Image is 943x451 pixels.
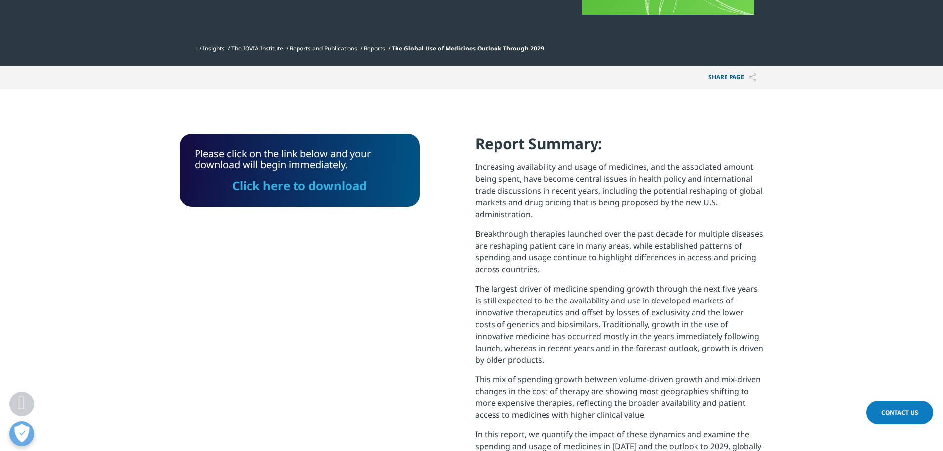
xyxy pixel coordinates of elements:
[195,149,405,192] div: Please click on the link below and your download will begin immediately.
[701,66,764,89] p: Share PAGE
[701,66,764,89] button: Share PAGEShare PAGE
[232,177,367,194] a: Click here to download
[475,228,764,283] p: Breakthrough therapies launched over the past decade for multiple diseases are reshaping patient ...
[881,408,918,417] span: Contact Us
[392,44,544,52] span: The Global Use of Medicines Outlook Through 2029
[475,161,764,228] p: Increasing availability and usage of medicines, and the associated amount being spent, have becom...
[290,44,357,52] a: Reports and Publications
[231,44,283,52] a: The IQVIA Institute
[475,283,764,373] p: The largest driver of medicine spending growth through the next five years is still expected to b...
[364,44,385,52] a: Reports
[203,44,225,52] a: Insights
[9,421,34,446] button: Open Preferences
[749,73,756,82] img: Share PAGE
[475,373,764,428] p: This mix of spending growth between volume-driven growth and mix-driven changes in the cost of th...
[866,401,933,424] a: Contact Us
[475,134,764,161] h4: Report Summary:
